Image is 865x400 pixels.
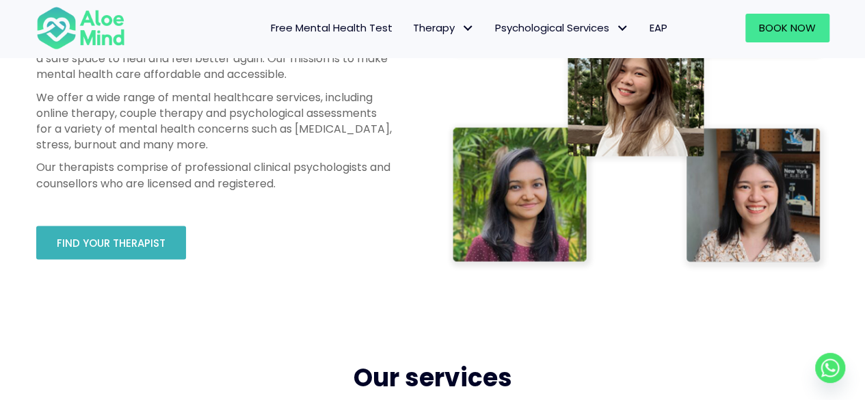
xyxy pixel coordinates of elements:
[36,90,392,153] p: We offer a wide range of mental healthcare services, including online therapy, couple therapy and...
[143,14,678,42] nav: Menu
[639,14,678,42] a: EAP
[271,21,392,35] span: Free Mental Health Test
[354,360,512,395] span: Our services
[485,14,639,42] a: Psychological ServicesPsychological Services: submenu
[413,21,475,35] span: Therapy
[815,353,845,383] a: Whatsapp
[458,18,478,38] span: Therapy: submenu
[650,21,667,35] span: EAP
[36,159,392,191] p: Our therapists comprise of professional clinical psychologists and counsellors who are licensed a...
[403,14,485,42] a: TherapyTherapy: submenu
[495,21,629,35] span: Psychological Services
[36,226,186,259] a: Find your therapist
[759,21,816,35] span: Book Now
[745,14,829,42] a: Book Now
[261,14,403,42] a: Free Mental Health Test
[57,236,165,250] span: Find your therapist
[36,5,125,51] img: Aloe mind Logo
[613,18,633,38] span: Psychological Services: submenu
